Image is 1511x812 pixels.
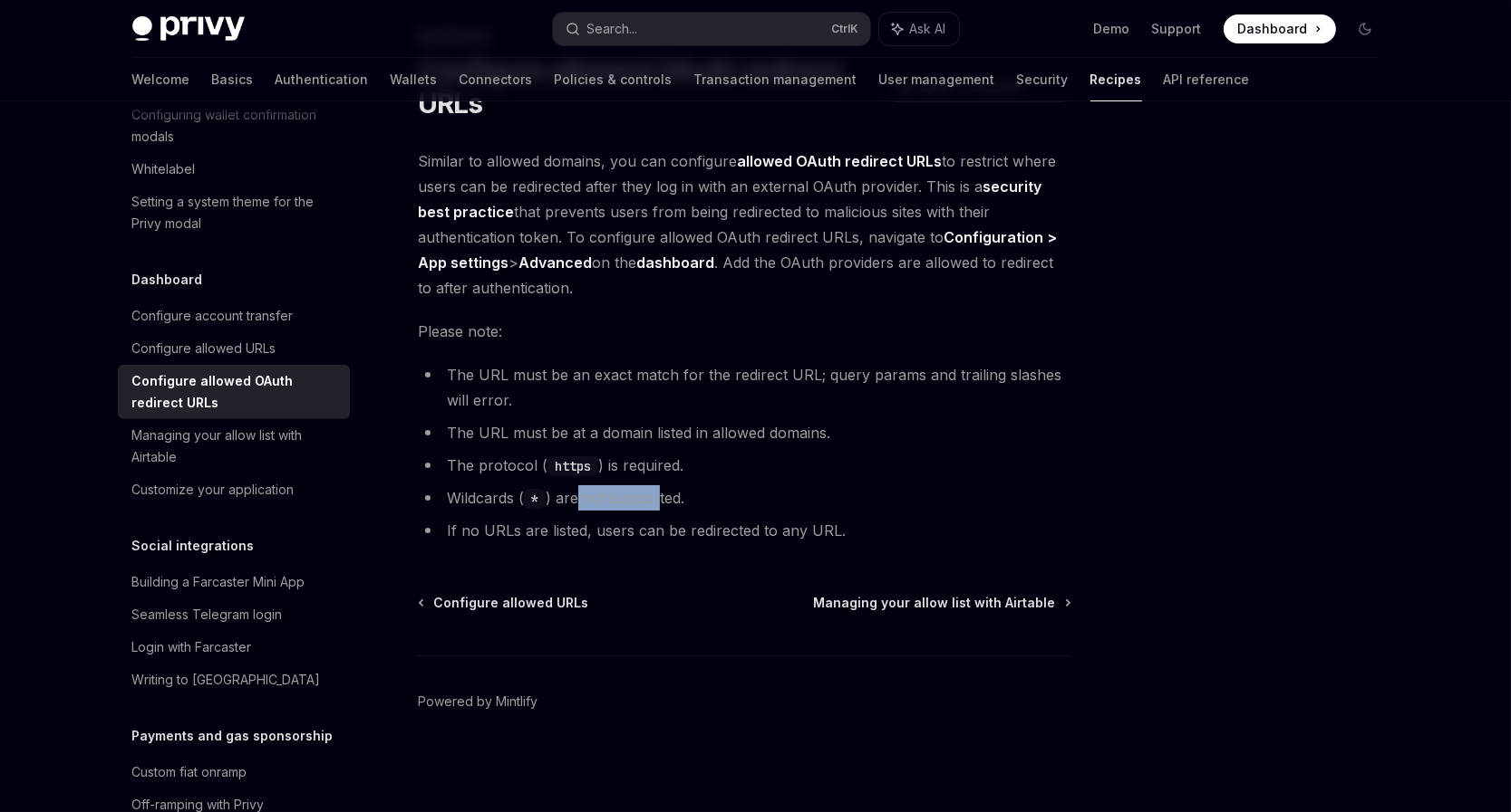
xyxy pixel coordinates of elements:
div: Login with Farcaster [132,636,252,658]
li: The protocol ( ) is required. [418,453,1071,478]
a: Dashboard [1224,14,1336,43]
a: Writing to [GEOGRAPHIC_DATA] [118,664,350,696]
a: Seamless Telegram login [118,598,350,631]
img: dark logo [132,16,245,42]
a: Configure allowed OAuth redirect URLs [118,365,350,419]
a: Setting a system theme for the Privy modal [118,186,350,240]
div: Custom fiat onramp [132,761,247,783]
h5: Social integrations [132,535,255,557]
a: API reference [1164,58,1250,101]
a: Connectors [460,58,533,101]
a: Wallets [391,58,438,101]
div: Whitelabel [132,158,196,180]
a: Whitelabel [118,153,350,186]
div: Setting a system theme for the Privy modal [132,191,339,234]
span: Configure allowed URLs [433,594,588,612]
a: Policies & controls [555,58,673,101]
div: Writing to [GEOGRAPHIC_DATA] [132,669,321,691]
a: Basics [212,58,254,101]
span: Ctrl K [832,22,859,36]
span: Dashboard [1238,20,1308,38]
a: Powered by Mintlify [418,693,538,711]
div: Seamless Telegram login [132,604,283,626]
div: Configure allowed URLs [132,338,276,359]
h5: Payments and gas sponsorship [132,725,334,747]
code: https [547,456,598,476]
div: Managing your allow list with Airtable [132,425,339,468]
button: Ask AI [879,13,959,45]
a: Welcome [132,58,190,101]
a: Login with Farcaster [118,631,350,664]
a: Transaction management [694,58,857,101]
span: Similar to allowed domains, you can configure to restrict where users can be redirected after the... [418,148,1071,301]
a: Configure account transfer [118,300,350,332]
a: Support [1152,20,1202,38]
a: dashboard [636,253,714,272]
div: Configure allowed OAuth redirect URLs [132,370,339,414]
strong: security best practice [418,177,1041,221]
a: Building a Farcaster Mini App [118,566,350,598]
li: The URL must be an exact match for the redirect URL; query params and trailing slashes will error. [418,362,1071,413]
a: Customize your application [118,473,350,506]
a: Managing your allow list with Airtable [118,419,350,473]
a: User management [879,58,995,101]
button: Search...CtrlK [553,13,870,45]
div: Building a Farcaster Mini App [132,571,305,593]
a: Recipes [1090,58,1142,101]
a: Managing your allow list with Airtable [814,594,1070,612]
span: Ask AI [910,20,946,38]
li: The URL must be at a domain listed in allowed domains. [418,420,1071,445]
a: Security [1017,58,1069,101]
button: Toggle dark mode [1351,14,1380,43]
strong: allowed OAuth redirect URLs [737,152,942,170]
span: Please note: [418,319,1071,344]
div: Customize your application [132,479,295,501]
a: Custom fiat onramp [118,756,350,788]
span: Managing your allow list with Airtable [814,594,1056,612]
li: If no URLs are listed, users can be redirected to any URL. [418,518,1071,543]
a: Demo [1094,20,1130,38]
h5: Dashboard [132,269,203,291]
strong: Advanced [518,253,592,272]
a: Configure allowed URLs [118,332,350,365]
div: Configure account transfer [132,305,294,327]
a: Configure allowed URLs [420,594,588,612]
li: Wildcards ( ) are not supported. [418,485,1071,511]
a: Authentication [276,58,369,101]
div: Search... [587,18,638,40]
